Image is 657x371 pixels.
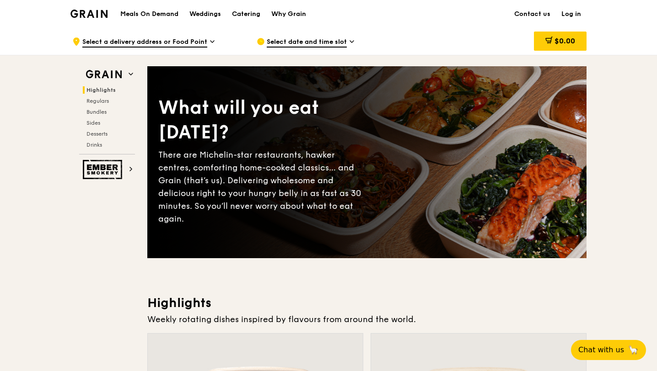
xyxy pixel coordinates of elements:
span: Select date and time slot [267,37,347,48]
div: There are Michelin-star restaurants, hawker centres, comforting home-cooked classics… and Grain (... [158,148,367,225]
span: Drinks [86,142,102,148]
a: Contact us [509,0,556,28]
button: Chat with us🦙 [571,340,646,360]
div: What will you eat [DATE]? [158,95,367,145]
img: Grain web logo [83,66,125,83]
img: Ember Smokery web logo [83,160,125,179]
a: Why Grain [266,0,312,28]
img: Grain [70,10,108,18]
span: Regulars [86,98,109,104]
a: Catering [226,0,266,28]
a: Weddings [184,0,226,28]
div: Weekly rotating dishes inspired by flavours from around the world. [147,313,587,326]
div: Catering [232,0,260,28]
span: Sides [86,120,100,126]
h1: Meals On Demand [120,10,178,19]
a: Log in [556,0,587,28]
span: Desserts [86,131,108,137]
span: Bundles [86,109,107,115]
div: Weddings [189,0,221,28]
h3: Highlights [147,295,587,311]
span: Select a delivery address or Food Point [82,37,207,48]
span: Chat with us [578,344,624,355]
span: 🦙 [628,344,639,355]
span: Highlights [86,87,116,93]
span: $0.00 [555,37,575,45]
div: Why Grain [271,0,306,28]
